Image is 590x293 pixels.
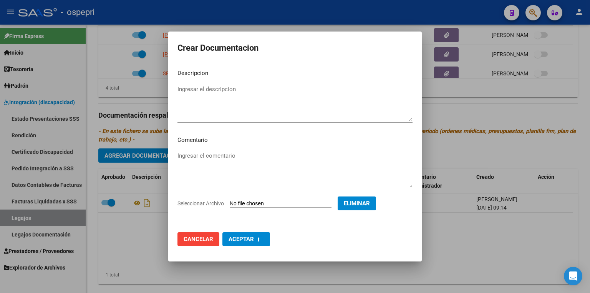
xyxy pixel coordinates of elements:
[564,267,582,285] div: Open Intercom Messenger
[177,69,413,78] p: Descripcion
[344,200,370,207] span: Eliminar
[222,232,270,246] button: Aceptar
[184,236,213,243] span: Cancelar
[177,200,224,206] span: Seleccionar Archivo
[177,136,413,145] p: Comentario
[177,41,413,55] h2: Crear Documentacion
[229,236,254,243] span: Aceptar
[177,232,219,246] button: Cancelar
[338,196,376,210] button: Eliminar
